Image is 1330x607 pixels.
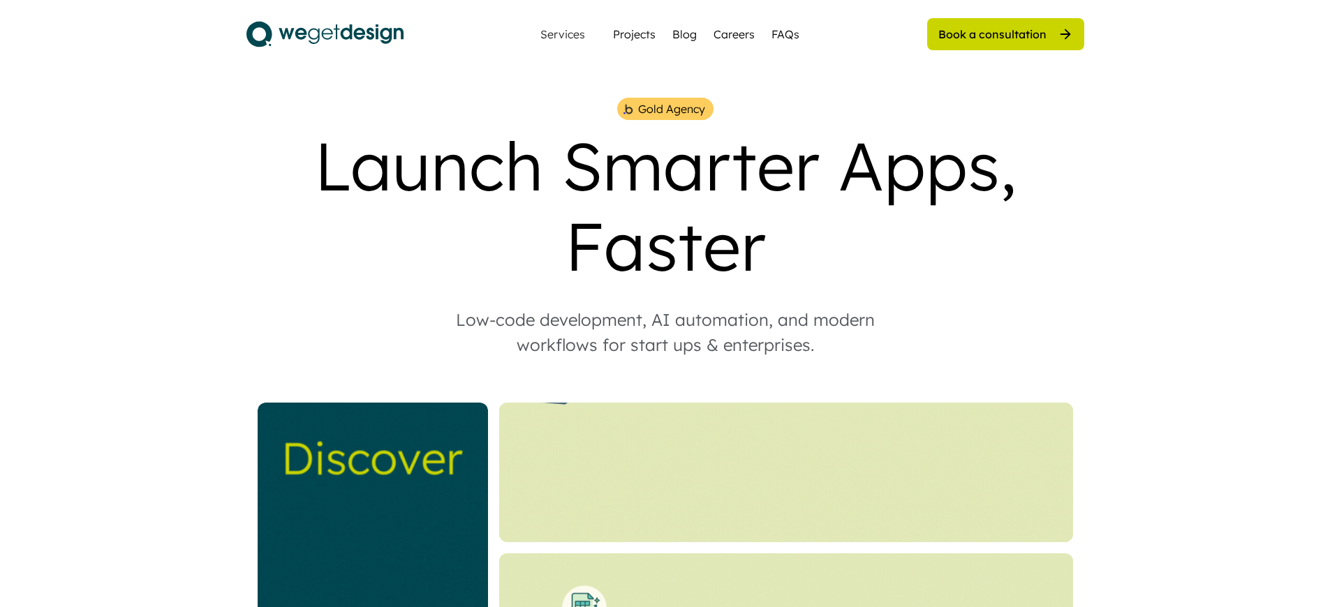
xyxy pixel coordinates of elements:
div: Book a consultation [938,27,1047,42]
img: logo.svg [246,17,404,52]
img: Website%20Landing%20%284%29.gif [499,403,1073,542]
a: Blog [672,26,697,43]
div: Launch Smarter Apps, Faster [246,126,1084,286]
div: Gold Agency [638,100,705,117]
a: Projects [613,26,656,43]
a: Careers [714,26,755,43]
div: Services [535,29,591,40]
div: Low-code development, AI automation, and modern workflows for start ups & enterprises. [428,307,903,357]
img: bubble%201.png [622,103,634,116]
a: FAQs [771,26,799,43]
